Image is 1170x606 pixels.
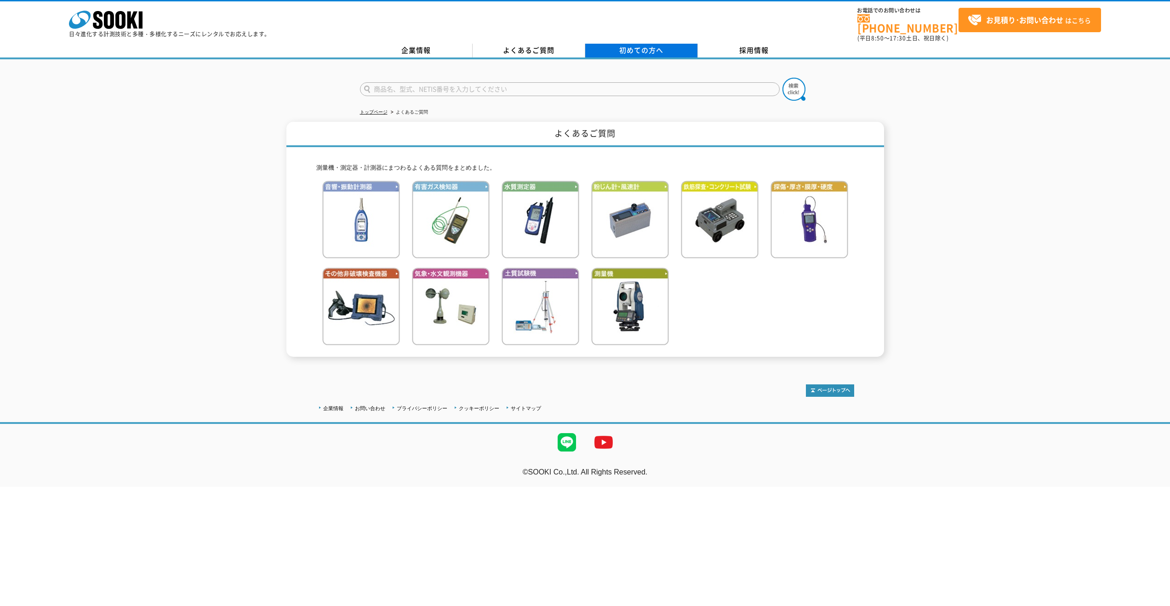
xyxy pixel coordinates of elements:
[591,181,669,258] img: 粉じん計・風速計
[857,14,959,33] a: [PHONE_NUMBER]
[857,8,959,13] span: お電話でのお問い合わせは
[585,44,698,57] a: 初めての方へ
[591,268,669,345] img: 測量機
[323,406,343,411] a: 企業情報
[355,406,385,411] a: お問い合わせ
[360,44,473,57] a: 企業情報
[322,181,400,258] img: 音響・振動計測器
[770,181,848,258] img: 探傷・厚さ・膜厚・硬度
[959,8,1101,32] a: お見積り･お問い合わせはこちら
[782,78,805,101] img: btn_search.png
[412,268,490,345] img: 気象・水文観測機器
[698,44,810,57] a: 採用情報
[459,406,499,411] a: クッキーポリシー
[69,31,270,37] p: 日々進化する計測技術と多種・多様化するニーズにレンタルでお応えします。
[412,181,490,258] img: 有害ガス検知器
[968,13,1091,27] span: はこちら
[286,122,884,147] h1: よくあるご質問
[681,181,759,258] img: 鉄筋検査・コンクリート試験
[316,163,854,173] p: 測量機・測定器・計測器にまつわるよくある質問をまとめました。
[502,181,579,258] img: 水質測定器
[806,384,854,397] img: トップページへ
[502,268,579,345] img: 土質試験機
[322,268,400,345] img: その他非破壊検査機器
[986,14,1063,25] strong: お見積り･お問い合わせ
[397,406,447,411] a: プライバシーポリシー
[857,34,948,42] span: (平日 ～ 土日、祝日除く)
[1135,478,1170,486] a: テストMail
[548,424,585,461] img: LINE
[619,45,663,55] span: 初めての方へ
[890,34,906,42] span: 17:30
[585,424,622,461] img: YouTube
[389,108,428,117] li: よくあるご質問
[871,34,884,42] span: 8:50
[360,82,780,96] input: 商品名、型式、NETIS番号を入力してください
[473,44,585,57] a: よくあるご質問
[360,109,388,114] a: トップページ
[511,406,541,411] a: サイトマップ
